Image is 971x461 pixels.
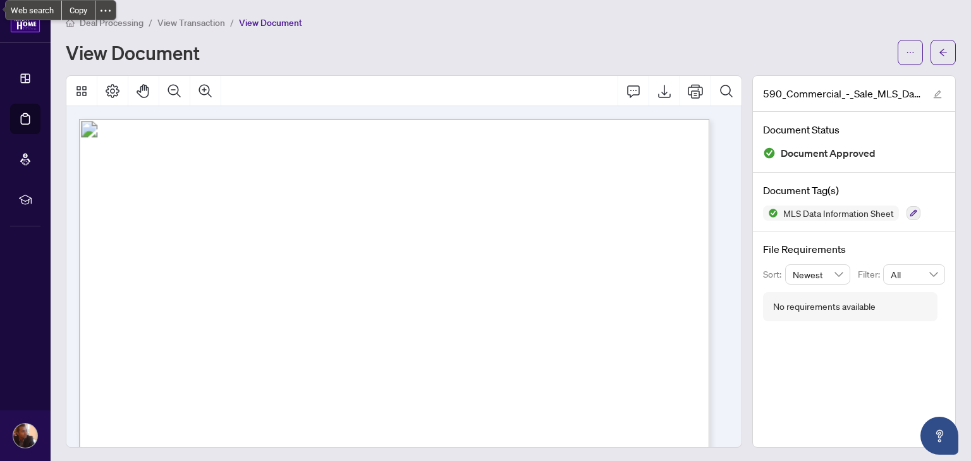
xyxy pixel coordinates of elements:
[920,417,958,455] button: Open asap
[149,15,152,30] li: /
[793,265,843,284] span: Newest
[763,242,945,257] h4: File Requirements
[778,209,899,218] span: MLS Data Information Sheet
[157,17,225,28] span: View Transaction
[13,424,37,448] img: Profile Icon
[6,1,61,20] span: Web search
[239,17,302,28] span: View Document
[891,265,937,284] span: All
[230,15,234,30] li: /
[62,1,95,20] div: Copy
[906,48,915,57] span: ellipsis
[763,86,921,101] span: 590_Commercial_-_Sale_MLS_Data_Information_Form_-_PropTx-OREA_2025-08-02_15_00_51__1__2025-08-10_...
[773,300,876,314] div: No requirements available
[66,42,200,63] h1: View Document
[858,267,883,281] p: Filter:
[763,206,778,221] img: Status Icon
[80,17,144,28] span: Deal Processing
[763,267,785,281] p: Sort:
[763,183,945,198] h4: Document Tag(s)
[10,9,40,33] img: logo
[781,145,876,162] span: Document Approved
[66,18,75,27] span: home
[933,90,942,99] span: edit
[939,48,948,57] span: arrow-left
[763,147,776,159] img: Document Status
[763,122,945,137] h4: Document Status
